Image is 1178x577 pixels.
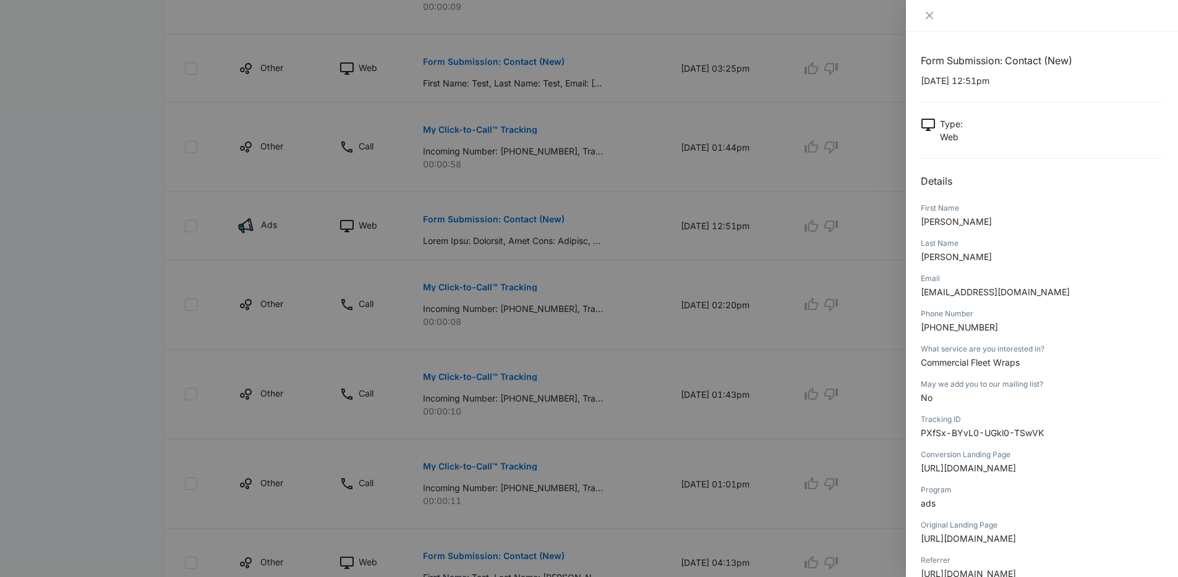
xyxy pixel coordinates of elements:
div: Program [921,484,1163,495]
div: Last Name [921,238,1163,249]
div: First Name [921,203,1163,214]
p: Type : [940,117,963,130]
div: May we add you to our mailing list? [921,379,1163,390]
span: [PERSON_NAME] [921,251,992,262]
div: Email [921,273,1163,284]
span: ads [921,498,936,508]
h2: Details [921,174,1163,188]
button: Close [921,10,938,21]
p: [DATE] 12:51pm [921,74,1163,87]
span: [PHONE_NUMBER] [921,322,998,332]
div: Phone Number [921,308,1163,319]
span: [EMAIL_ADDRESS][DOMAIN_NAME] [921,287,1070,297]
span: PXfSx-BYvL0-UGkl0-TSwVK [921,427,1044,438]
div: What service are you interested in? [921,343,1163,355]
h1: Form Submission: Contact (New) [921,53,1163,68]
span: [URL][DOMAIN_NAME] [921,533,1016,544]
div: Referrer [921,555,1163,566]
span: close [924,11,934,20]
span: [PERSON_NAME] [921,216,992,227]
div: Original Landing Page [921,520,1163,531]
div: Conversion Landing Page [921,449,1163,460]
span: Commercial Fleet Wraps [921,357,1020,368]
div: Tracking ID [921,414,1163,425]
span: [URL][DOMAIN_NAME] [921,463,1016,473]
span: No [921,392,933,403]
p: Web [940,130,963,143]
